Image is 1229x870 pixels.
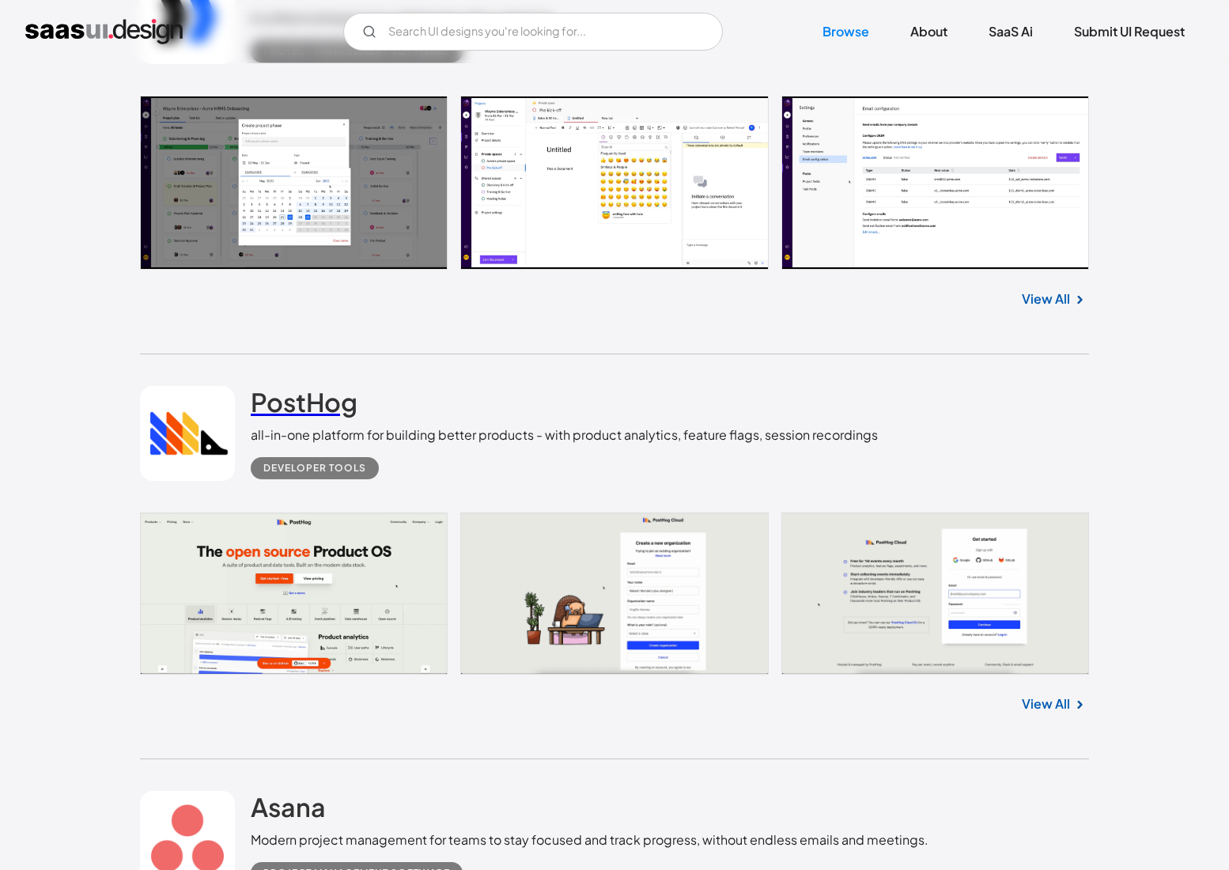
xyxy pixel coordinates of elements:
[251,791,326,830] a: Asana
[970,14,1052,49] a: SaaS Ai
[251,791,326,823] h2: Asana
[251,426,878,444] div: all-in-one platform for building better products - with product analytics, feature flags, session...
[251,386,357,426] a: PostHog
[804,14,888,49] a: Browse
[1022,289,1070,308] a: View All
[263,459,366,478] div: Developer tools
[1022,694,1070,713] a: View All
[891,14,966,49] a: About
[25,19,183,44] a: home
[343,13,723,51] input: Search UI designs you're looking for...
[1055,14,1204,49] a: Submit UI Request
[251,386,357,418] h2: PostHog
[343,13,723,51] form: Email Form
[251,830,928,849] div: Modern project management for teams to stay focused and track progress, without endless emails an...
